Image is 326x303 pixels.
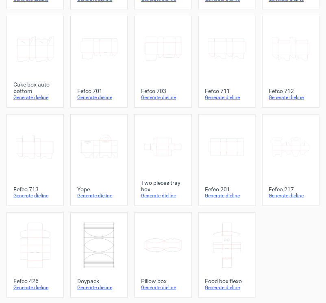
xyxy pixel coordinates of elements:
[205,88,249,94] div: Fefco 711
[13,284,57,291] div: Generate dieline
[205,278,249,284] div: Food box flexo
[134,16,191,108] a: Fefco 703Generate dieline
[198,212,256,298] a: Food box flexoGenerate dieline
[7,114,64,206] a: Fefco 713Generate dieline
[70,16,128,108] a: Fefco 701Generate dieline
[205,284,249,291] div: Generate dieline
[141,88,185,94] div: Fefco 703
[198,16,256,108] a: Fefco 711Generate dieline
[7,16,64,108] a: Cake box auto bottomGenerate dieline
[7,212,64,298] a: Fefco 426Generate dieline
[77,284,121,291] div: Generate dieline
[13,81,57,94] div: Cake box auto bottom
[262,16,319,108] a: Fefco 712Generate dieline
[141,278,185,284] div: Pillow box
[205,193,249,199] div: Generate dieline
[77,186,121,193] div: Yope
[77,88,121,94] div: Fefco 701
[77,94,121,101] div: Generate dieline
[13,94,57,101] div: Generate dieline
[70,212,128,298] a: DoypackGenerate dieline
[269,186,313,193] div: Fefco 217
[141,180,185,193] div: Two pieces tray box
[269,193,313,199] div: Generate dieline
[205,186,249,193] div: Fefco 201
[205,94,249,101] div: Generate dieline
[269,94,313,101] div: Generate dieline
[134,212,191,298] a: Pillow boxGenerate dieline
[141,193,185,199] div: Generate dieline
[77,278,121,284] div: Doypack
[13,278,57,284] div: Fefco 426
[141,94,185,101] div: Generate dieline
[262,114,319,206] a: Fefco 217Generate dieline
[198,114,256,206] a: Fefco 201Generate dieline
[269,88,313,94] div: Fefco 712
[77,193,121,199] div: Generate dieline
[70,114,128,206] a: YopeGenerate dieline
[13,193,57,199] div: Generate dieline
[141,284,185,291] div: Generate dieline
[13,186,57,193] div: Fefco 713
[134,114,191,206] a: Two pieces tray boxGenerate dieline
